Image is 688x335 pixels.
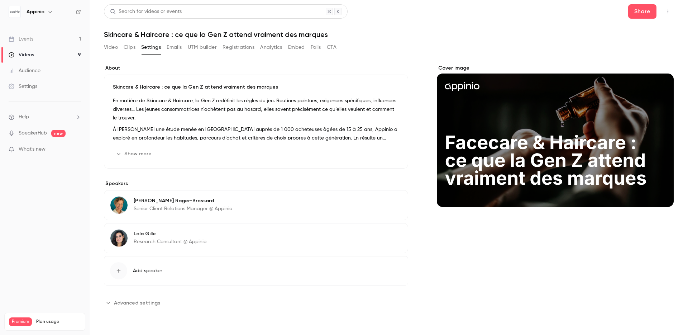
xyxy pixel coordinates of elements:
p: Skincare & Haircare : ce que la Gen Z attend vraiment des marques [113,84,399,91]
h1: Skincare & Haircare : ce que la Gen Z attend vraiment des marques [104,30,674,39]
button: Analytics [260,42,282,53]
img: Lola Gille [110,230,128,247]
p: Senior Client Relations Manager @ Appinio [134,205,232,212]
span: Plan usage [36,319,81,325]
section: Cover image [437,65,674,207]
button: Embed [288,42,305,53]
p: En matière de Skincare & Haircare, la Gen Z redéfinit les règles du jeu. Routines pointues, exige... [113,96,399,122]
div: Search for videos or events [110,8,182,15]
p: Lola Gille [134,230,206,237]
div: Lola GilleLola GilleResearch Consultant @ Appinio [104,223,408,253]
p: À [PERSON_NAME] une étude menée en [GEOGRAPHIC_DATA] auprès de 1 000 acheteuses âgées de 15 à 25 ... [113,125,399,142]
p: [PERSON_NAME] Rager-Brossard [134,197,232,204]
div: Events [9,36,33,43]
button: Show more [113,148,156,160]
li: help-dropdown-opener [9,113,81,121]
button: Emails [167,42,182,53]
span: Add speaker [133,267,162,274]
img: Valérie Rager-Brossard [110,197,128,214]
span: Advanced settings [114,299,160,307]
button: Registrations [223,42,254,53]
label: Cover image [437,65,674,72]
button: Share [628,4,656,19]
label: About [104,65,408,72]
button: Settings [141,42,161,53]
p: Research Consultant @ Appinio [134,238,206,245]
button: UTM builder [188,42,217,53]
h6: Appinio [27,8,44,15]
button: Clips [124,42,135,53]
div: Settings [9,83,37,90]
button: Advanced settings [104,297,164,308]
div: Videos [9,51,34,58]
a: SpeakerHub [19,129,47,137]
label: Speakers [104,180,408,187]
button: Video [104,42,118,53]
span: Premium [9,317,32,326]
section: Advanced settings [104,297,408,308]
span: Help [19,113,29,121]
button: Polls [311,42,321,53]
span: new [51,130,66,137]
div: Valérie Rager-Brossard[PERSON_NAME] Rager-BrossardSenior Client Relations Manager @ Appinio [104,190,408,220]
span: What's new [19,146,46,153]
div: Audience [9,67,40,74]
button: Top Bar Actions [662,6,674,17]
button: CTA [327,42,336,53]
img: Appinio [9,6,20,18]
button: Add speaker [104,256,408,286]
